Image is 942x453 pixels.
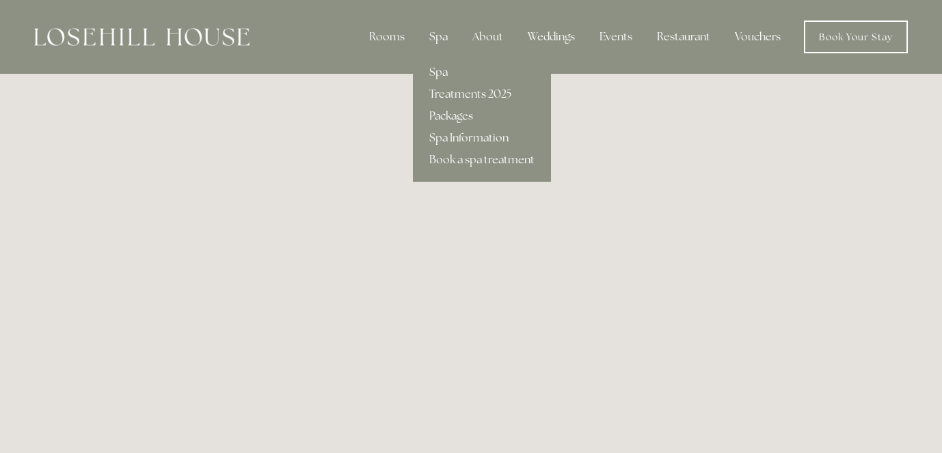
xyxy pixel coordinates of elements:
[804,20,908,53] a: Book Your Stay
[34,28,250,46] img: Losehill House
[413,61,551,83] a: Spa
[517,23,586,51] div: Weddings
[358,23,416,51] div: Rooms
[413,149,551,171] a: Book a spa treatment
[413,83,551,105] a: Treatments 2025
[646,23,721,51] div: Restaurant
[413,105,551,127] a: Packages
[589,23,643,51] div: Events
[413,127,551,149] a: Spa Information
[418,23,459,51] div: Spa
[724,23,792,51] a: Vouchers
[461,23,514,51] div: About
